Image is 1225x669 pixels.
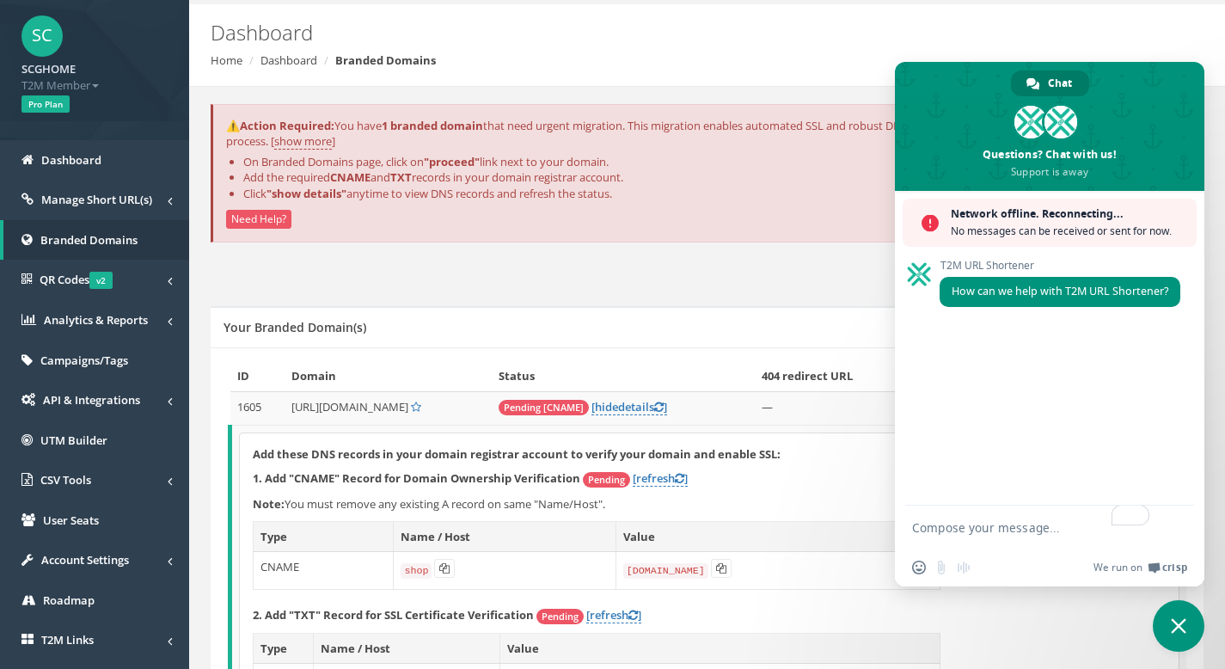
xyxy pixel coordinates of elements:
[266,186,346,201] strong: "show details"
[755,361,906,391] th: 404 redirect URL
[21,77,168,94] span: T2M Member
[40,353,128,368] span: Campaigns/Tags
[591,399,667,415] a: [hidedetails]
[40,472,91,488] span: CSV Tools
[40,272,113,287] span: QR Codes
[586,607,641,623] a: [refresh]
[912,561,926,574] span: Insert an emoji
[211,52,242,68] a: Home
[41,192,152,207] span: Manage Short URL(s)
[274,133,332,150] a: show more
[243,186,1190,202] li: Click anytime to view DNS records and refresh the status.
[951,223,1188,240] span: No messages can be received or sent for now.
[623,563,708,579] code: [DOMAIN_NAME]
[224,321,366,334] h5: Your Branded Domain(s)
[401,563,432,579] code: shop
[411,399,421,414] a: Set Default
[1048,71,1072,96] span: Chat
[211,21,1034,44] h2: Dashboard
[21,57,168,93] a: SCGHOME T2M Member
[21,95,70,113] span: Pro Plan
[313,633,499,664] th: Name / Host
[21,61,76,77] strong: SCGHOME
[330,169,371,185] strong: CNAME
[616,521,940,552] th: Value
[43,592,95,608] span: Roadmap
[254,552,394,590] td: CNAME
[253,496,285,512] b: Note:
[755,391,906,425] td: —
[253,470,580,486] strong: 1. Add "CNAME" Record for Domain Ownership Verification
[243,154,1190,170] li: On Branded Domains page, click on link next to your domain.
[44,312,148,328] span: Analytics & Reports
[243,169,1190,186] li: Add the required and records in your domain registrar account.
[253,496,1166,512] p: You must remove any existing A record on same "Name/Host".
[633,470,688,487] a: [refresh]
[230,391,285,425] td: 1605
[382,118,483,133] strong: 1 branded domain
[499,633,940,664] th: Value
[583,472,630,488] span: Pending
[43,392,140,408] span: API & Integrations
[40,232,138,248] span: Branded Domains
[492,361,755,391] th: Status
[335,52,436,68] strong: Branded Domains
[226,118,1190,150] p: You have that need urgent migration. This migration enables automated SSL and robust DDoS protect...
[952,284,1168,298] span: How can we help with T2M URL Shortener?
[595,399,618,414] span: hide
[536,609,584,624] span: Pending
[424,154,480,169] strong: "proceed"
[951,206,1188,223] span: Network offline. Reconnecting...
[43,512,99,528] span: User Seats
[1162,561,1187,574] span: Crisp
[499,400,589,415] span: Pending [CNAME]
[940,260,1180,272] span: T2M URL Shortener
[1011,71,1089,96] a: Chat
[254,521,394,552] th: Type
[260,52,317,68] a: Dashboard
[21,15,63,57] span: SC
[390,169,412,185] strong: TXT
[254,633,314,664] th: Type
[253,607,534,623] strong: 2. Add "TXT" Record for SSL Certificate Verification
[394,521,616,552] th: Name / Host
[40,433,107,448] span: UTM Builder
[226,210,291,229] button: Need Help?
[89,272,113,289] span: v2
[1093,561,1142,574] span: We run on
[41,152,101,168] span: Dashboard
[912,506,1153,549] textarea: To enrich screen reader interactions, please activate Accessibility in Grammarly extension settings
[285,361,492,391] th: Domain
[230,361,285,391] th: ID
[41,632,94,648] span: T2M Links
[291,399,408,414] span: [URL][DOMAIN_NAME]
[226,118,334,133] strong: ⚠️Action Required:
[1093,561,1187,574] a: We run onCrisp
[253,446,781,462] strong: Add these DNS records in your domain registrar account to verify your domain and enable SSL:
[41,552,129,568] span: Account Settings
[1153,600,1204,652] a: Close chat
